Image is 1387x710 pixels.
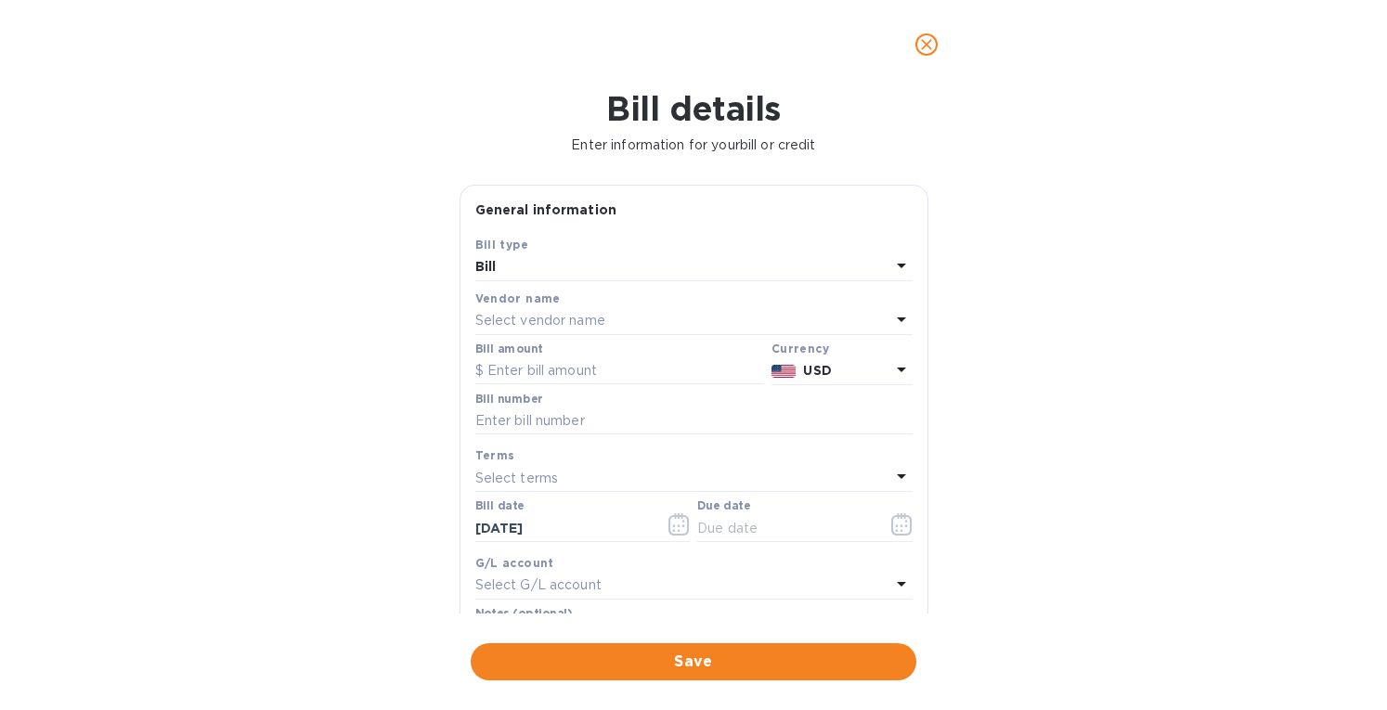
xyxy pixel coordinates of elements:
input: Due date [697,514,873,542]
p: Select terms [475,469,559,488]
b: G/L account [475,556,554,570]
input: Enter bill number [475,407,913,435]
b: General information [475,202,617,217]
b: Bill [475,259,497,274]
button: Save [471,643,916,680]
img: USD [771,365,797,378]
label: Bill amount [475,343,542,355]
label: Bill number [475,394,542,405]
p: Enter information for your bill or credit [15,136,1372,155]
label: Bill date [475,501,525,512]
b: USD [803,363,831,378]
b: Vendor name [475,291,561,305]
b: Terms [475,448,515,462]
label: Notes (optional) [475,608,573,619]
b: Bill type [475,238,529,252]
input: Select date [475,514,651,542]
p: Select G/L account [475,575,602,595]
label: Due date [697,501,750,512]
button: close [904,22,949,67]
input: $ Enter bill amount [475,357,764,385]
span: Save [486,651,901,673]
p: Select vendor name [475,311,605,330]
h1: Bill details [15,89,1372,128]
b: Currency [771,342,829,355]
